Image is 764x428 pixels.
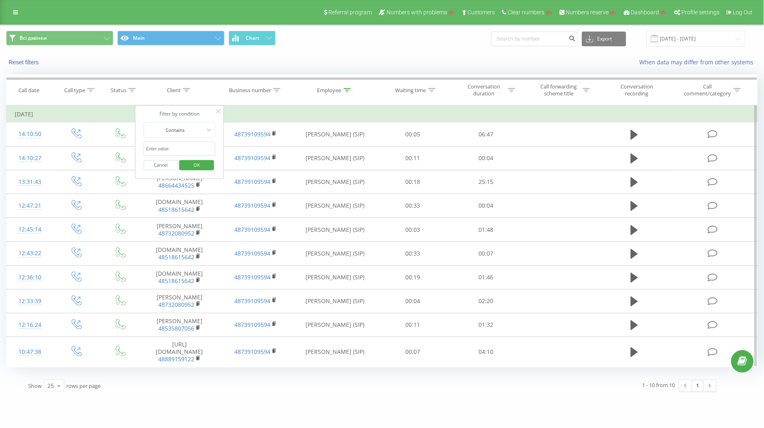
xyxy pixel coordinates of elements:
[15,344,45,360] div: 10:47:38
[508,9,545,16] span: Clear numbers
[47,382,54,390] div: 25
[7,106,758,122] td: [DATE]
[376,194,449,217] td: 00:33
[449,313,523,337] td: 01:32
[234,178,270,186] a: 48739109594
[610,83,663,97] div: Conversation recording
[449,242,523,265] td: 00:07
[376,122,449,146] td: 00:05
[111,87,126,94] div: Status
[158,277,194,285] a: 48518615642
[294,337,376,367] td: [PERSON_NAME] (SIP)
[733,9,753,16] span: Log Out
[15,174,45,190] div: 13:31:43
[684,83,732,97] div: Call comment/category
[631,9,659,16] span: Dashboard
[376,146,449,170] td: 00:11
[141,337,218,367] td: [URL][DOMAIN_NAME]
[234,321,270,328] a: 48739109594
[158,229,194,237] a: 48732080952
[692,380,704,392] a: 1
[141,289,218,313] td: [PERSON_NAME]
[158,355,194,363] a: 48889159122
[185,159,208,171] span: OK
[141,194,218,217] td: [DOMAIN_NAME]
[158,324,194,332] a: 48535807056
[15,126,45,142] div: 14:10:50
[328,9,372,16] span: Referral program
[294,313,376,337] td: [PERSON_NAME] (SIP)
[66,382,101,390] span: rows per page
[234,226,270,233] a: 48739109594
[467,9,495,16] span: Customers
[294,122,376,146] td: [PERSON_NAME] (SIP)
[294,194,376,217] td: [PERSON_NAME] (SIP)
[376,218,449,242] td: 00:03
[141,265,218,289] td: [DOMAIN_NAME]
[158,301,194,308] a: 48732080952
[229,87,271,94] div: Business number
[376,289,449,313] td: 00:04
[144,160,178,170] button: Cancel
[449,337,523,367] td: 04:10
[15,269,45,285] div: 12:36:10
[246,35,259,41] span: Chart
[234,130,270,138] a: 48739109594
[144,110,216,118] div: Filter by condition
[449,122,523,146] td: 06:47
[15,150,45,166] div: 14:10:27
[141,242,218,265] td: [DOMAIN_NAME]
[234,348,270,356] a: 48739109594
[449,218,523,242] td: 01:48
[141,170,218,194] td: [PERSON_NAME]
[18,87,39,94] div: Call date
[682,9,720,16] span: Profile settings
[640,58,758,66] a: When data may differ from other systems
[294,289,376,313] td: [PERSON_NAME] (SIP)
[376,337,449,367] td: 00:07
[449,146,523,170] td: 00:04
[294,265,376,289] td: [PERSON_NAME] (SIP)
[294,242,376,265] td: [PERSON_NAME] (SIP)
[566,9,609,16] span: Numbers reserve
[180,160,214,170] button: OK
[167,87,181,94] div: Client
[141,313,218,337] td: [PERSON_NAME]
[449,170,523,194] td: 25:15
[643,381,675,389] div: 1 - 10 from 10
[158,206,194,213] a: 48518615642
[158,253,194,261] a: 48518615642
[317,87,342,94] div: Employee
[15,293,45,309] div: 12:33:39
[144,142,216,156] input: Enter value
[15,245,45,261] div: 12:43:22
[294,146,376,170] td: [PERSON_NAME] (SIP)
[537,83,581,97] div: Call forwarding scheme title
[15,198,45,214] div: 12:47:21
[234,249,270,257] a: 48739109594
[141,218,218,242] td: [PERSON_NAME]
[582,32,626,46] button: Export
[15,317,45,333] div: 12:16:24
[491,32,578,46] input: Search by number
[376,265,449,289] td: 00:19
[294,170,376,194] td: [PERSON_NAME] (SIP)
[395,87,426,94] div: Waiting time
[20,35,47,41] span: Всі дзвінки
[117,31,225,45] button: Main
[6,59,43,66] button: Reset filters
[229,31,276,45] button: Chart
[28,382,42,390] span: Show
[294,218,376,242] td: [PERSON_NAME] (SIP)
[158,181,194,189] a: 48664434525
[449,265,523,289] td: 01:46
[234,154,270,162] a: 48739109594
[376,242,449,265] td: 00:33
[234,297,270,305] a: 48739109594
[64,87,85,94] div: Call type
[376,170,449,194] td: 00:18
[234,273,270,281] a: 48739109594
[15,222,45,238] div: 12:45:14
[462,83,506,97] div: Conversation duration
[386,9,447,16] span: Numbers with problems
